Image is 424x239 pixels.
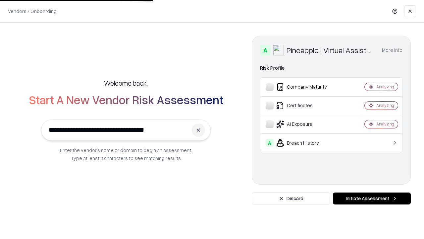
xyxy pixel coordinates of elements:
[382,44,402,56] button: More info
[376,121,394,127] div: Analyzing
[104,78,148,88] h5: Welcome back,
[266,120,345,128] div: AI Exposure
[29,93,223,106] h2: Start A New Vendor Risk Assessment
[376,103,394,108] div: Analyzing
[260,45,271,55] div: A
[273,45,284,55] img: Pineapple | Virtual Assistant Agency
[287,45,374,55] div: Pineapple | Virtual Assistant Agency
[8,8,57,15] p: Vendors / Onboarding
[333,193,411,204] button: Initiate Assessment
[376,84,394,90] div: Analyzing
[266,102,345,110] div: Certificates
[266,139,345,147] div: Breach History
[266,83,345,91] div: Company Maturity
[60,146,192,162] p: Enter the vendor’s name or domain to begin an assessment. Type at least 3 characters to see match...
[266,139,274,147] div: A
[252,193,330,204] button: Discard
[260,64,402,72] div: Risk Profile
